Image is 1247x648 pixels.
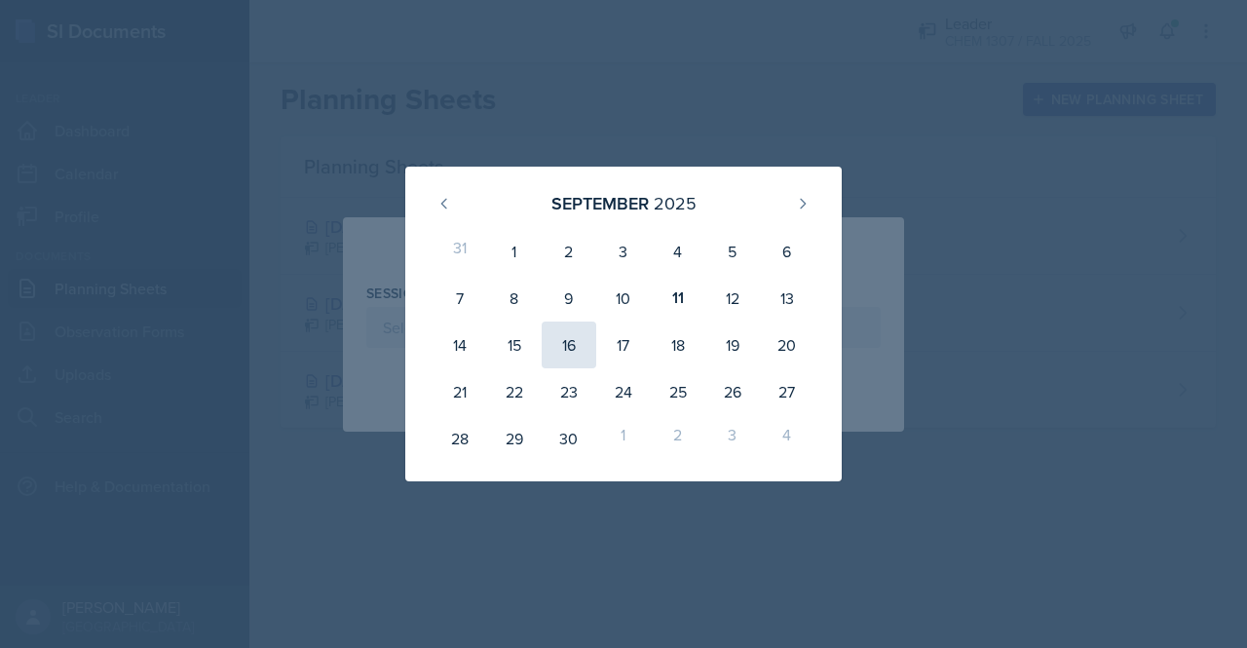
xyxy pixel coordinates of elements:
[596,275,651,322] div: 10
[760,415,814,462] div: 4
[596,228,651,275] div: 3
[433,415,487,462] div: 28
[705,275,760,322] div: 12
[705,228,760,275] div: 5
[542,368,596,415] div: 23
[487,368,542,415] div: 22
[542,322,596,368] div: 16
[542,228,596,275] div: 2
[487,415,542,462] div: 29
[596,415,651,462] div: 1
[487,275,542,322] div: 8
[760,275,814,322] div: 13
[654,190,697,216] div: 2025
[651,275,705,322] div: 11
[542,415,596,462] div: 30
[651,415,705,462] div: 2
[760,322,814,368] div: 20
[487,322,542,368] div: 15
[433,322,487,368] div: 14
[651,322,705,368] div: 18
[760,368,814,415] div: 27
[705,322,760,368] div: 19
[651,368,705,415] div: 25
[705,415,760,462] div: 3
[596,322,651,368] div: 17
[487,228,542,275] div: 1
[705,368,760,415] div: 26
[433,368,487,415] div: 21
[760,228,814,275] div: 6
[651,228,705,275] div: 4
[433,275,487,322] div: 7
[433,228,487,275] div: 31
[542,275,596,322] div: 9
[596,368,651,415] div: 24
[551,190,649,216] div: September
